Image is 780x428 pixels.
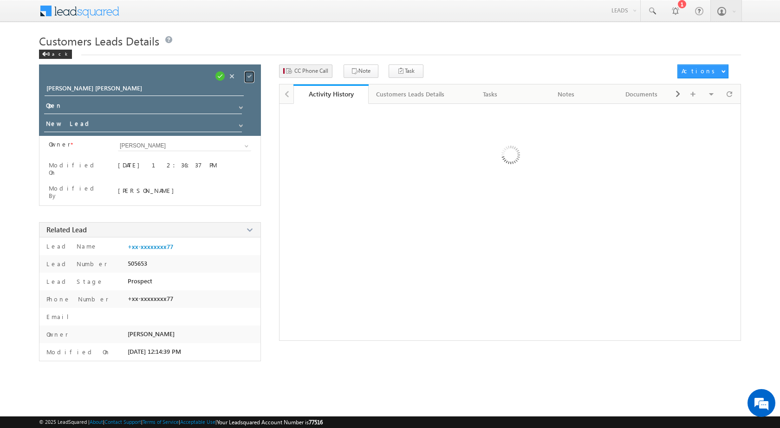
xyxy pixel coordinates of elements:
span: 505653 [128,260,147,267]
input: Type to Search [118,141,251,151]
label: Modified On [49,161,106,176]
a: Terms of Service [143,419,179,425]
button: CC Phone Call [279,64,332,78]
label: Owner [44,330,68,339]
span: CC Phone Call [294,67,328,75]
div: [PERSON_NAME] [118,186,251,195]
span: Prospect [128,277,152,285]
span: © 2025 LeadSquared | | | | | [39,418,323,427]
button: Note [344,64,378,78]
label: Lead Stage [44,277,104,286]
div: Customers Leads Details [376,89,444,100]
a: Show All Items [240,141,251,151]
a: Show All Items [234,101,246,110]
span: [PERSON_NAME] [128,330,175,338]
label: Modified On [44,348,110,356]
div: Documents [611,89,671,100]
label: Modified By [49,185,106,199]
label: Lead Number [44,260,107,268]
div: Activity History [300,89,362,98]
label: Email [44,313,76,321]
input: Stage [44,118,241,132]
a: Notes [528,84,604,104]
label: Phone Number [44,295,109,303]
div: Tasks [460,89,520,100]
img: Loading ... [462,109,558,204]
span: [DATE] 12:14:39 PM [128,348,181,355]
a: Tasks [453,84,528,104]
div: Notes [536,89,596,100]
div: Actions [682,67,718,75]
div: [DATE] 12:36:37 PM [118,161,251,174]
label: Owner [49,141,71,148]
a: Documents [604,84,680,104]
em: Start Chat [126,286,169,298]
span: Related Lead [46,225,87,234]
a: Show All Items [234,119,246,128]
span: Customers Leads Details [39,33,159,48]
label: Lead Name [44,242,97,250]
button: Actions [677,64,728,78]
a: Activity History [293,84,369,104]
span: 77516 [309,419,323,426]
textarea: Type your message and hit 'Enter' [12,86,169,278]
div: Back [39,50,72,59]
div: Chat with us now [48,49,156,61]
span: Your Leadsquared Account Number is [217,419,323,426]
span: +xx-xxxxxxxx77 [128,295,173,302]
button: Task [389,64,423,78]
a: Customers Leads Details [369,84,453,104]
a: Contact Support [104,419,141,425]
a: About [90,419,103,425]
div: Minimize live chat window [152,5,175,27]
a: +xx-xxxxxxxx77 [128,243,173,250]
input: Opportunity Name Opportunity Name [45,83,244,96]
input: Status [44,100,241,114]
img: d_60004797649_company_0_60004797649 [16,49,39,61]
a: Acceptable Use [180,419,215,425]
